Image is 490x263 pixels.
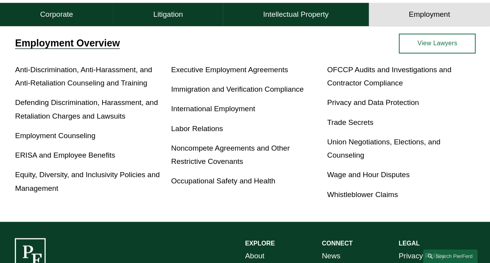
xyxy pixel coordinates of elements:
a: Executive Employment Agreements [171,66,288,74]
h4: Employment [409,10,450,20]
a: Search this site [423,249,478,263]
a: Wage and Hour Disputes [327,171,410,179]
a: Union Negotiations, Elections, and Counseling [327,138,440,159]
a: OFCCP Audits and Investigations and Contractor Compliance [327,66,451,87]
a: Defending Discrimination, Harassment, and Retaliation Charges and Lawsuits [15,98,158,120]
h4: Litigation [153,10,183,20]
a: Noncompete Agreements and Other Restrictive Covenants [171,144,290,165]
a: Anti-Discrimination, Anti-Harassment, and Anti-Retaliation Counseling and Training [15,66,152,87]
strong: LEGAL [398,240,419,247]
a: Labor Relations [171,124,223,133]
a: Privacy Policy [398,249,444,263]
a: ERISA and Employee Benefits [15,151,115,159]
a: Immigration and Verification Compliance [171,85,304,93]
h4: Intellectual Property [263,10,329,20]
h4: Corporate [40,10,73,20]
strong: CONNECT [322,240,352,247]
a: Whistleblower Claims [327,190,398,199]
a: Equity, Diversity, and Inclusivity Policies and Management [15,171,160,192]
a: International Employment [171,105,255,113]
strong: EXPLORE [245,240,275,247]
a: About [245,249,265,263]
a: Occupational Safety and Health [171,177,275,185]
a: Employment Overview [15,37,120,48]
a: View Lawyers [399,34,476,53]
a: Employment Counseling [15,131,96,140]
a: Trade Secrets [327,118,373,126]
a: News [322,249,340,263]
a: Privacy and Data Protection [327,98,419,107]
